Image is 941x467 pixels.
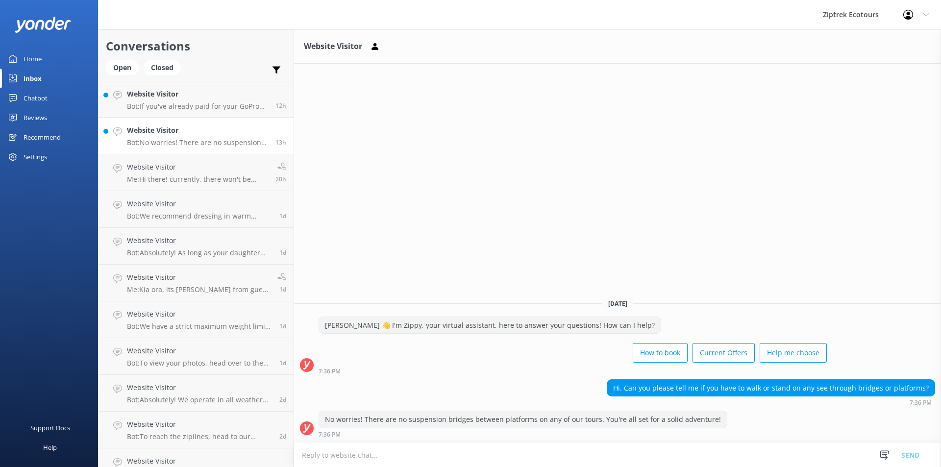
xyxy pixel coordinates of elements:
a: Website VisitorBot:We recommend dressing in warm layers, even in summer, as it's always a bit chi... [99,191,294,228]
div: Home [24,49,42,69]
div: Support Docs [30,418,70,438]
a: Website VisitorBot:Absolutely! As long as your daughter meets the minimum weight limit of 30kg, s... [99,228,294,265]
div: Sep 21 2025 07:36pm (UTC +12:00) Pacific/Auckland [319,431,727,438]
p: Me: Kia ora, its [PERSON_NAME] from guest services. Our next available tour is the 16:00 Moa 4-Li... [127,285,270,294]
div: [PERSON_NAME] 👋 I'm Zippy, your virtual assistant, here to answer your questions! How can I help? [319,317,661,334]
p: Bot: We recommend dressing in warm layers, even in summer, as it's always a bit chillier in the f... [127,212,272,221]
span: Sep 21 2025 07:36pm (UTC +12:00) Pacific/Auckland [275,138,286,147]
h4: Website Visitor [127,125,268,136]
p: Bot: To view your photos, head over to the My Photos Page on our website and select the exact dat... [127,359,272,368]
h4: Website Visitor [127,272,270,283]
span: Sep 20 2025 09:53am (UTC +12:00) Pacific/Auckland [279,359,286,367]
span: Sep 20 2025 06:45pm (UTC +12:00) Pacific/Auckland [279,248,286,257]
p: Bot: Absolutely! As long as your daughter meets the minimum weight limit of 30kg, she's all set t... [127,248,272,257]
a: Website VisitorBot:If you've already paid for your GoPro footage, you'll receive an email with al... [99,81,294,118]
strong: 7:36 PM [910,400,932,406]
p: Bot: To reach the ziplines, head to our Treehouse at the top of [PERSON_NAME][GEOGRAPHIC_DATA]. Y... [127,432,272,441]
a: Website VisitorBot:Absolutely! We operate in all weather conditions, whether it's rain, shine, or... [99,375,294,412]
span: [DATE] [602,299,633,308]
h4: Website Visitor [127,235,272,246]
span: Sep 21 2025 12:12pm (UTC +12:00) Pacific/Auckland [275,175,286,183]
h3: Website Visitor [304,40,362,53]
a: Website VisitorMe:Hi there! currently, there won't be anyone at our treehouse, however the guides... [99,154,294,191]
span: Sep 19 2025 08:58am (UTC +12:00) Pacific/Auckland [279,432,286,441]
a: Open [106,62,144,73]
p: Bot: We have a strict maximum weight limit of 125kg (275lbs) for all tours, and you must be able ... [127,322,272,331]
h4: Website Visitor [127,89,268,99]
div: Inbox [24,69,42,88]
p: Bot: Absolutely! We operate in all weather conditions, whether it's rain, shine, or even snow. We... [127,395,272,404]
h4: Website Visitor [127,382,272,393]
button: How to book [633,343,688,363]
h2: Conversations [106,37,286,55]
a: Website VisitorBot:We have a strict maximum weight limit of 125kg (275lbs) for all tours, and you... [99,301,294,338]
h4: Website Visitor [127,345,272,356]
span: Sep 19 2025 04:35pm (UTC +12:00) Pacific/Auckland [279,395,286,404]
a: Website VisitorMe:Kia ora, its [PERSON_NAME] from guest services. Our next available tour is the ... [99,265,294,301]
div: Chatbot [24,88,48,108]
div: Sep 21 2025 07:36pm (UTC +12:00) Pacific/Auckland [319,368,827,374]
span: Sep 20 2025 10:35am (UTC +12:00) Pacific/Auckland [279,322,286,330]
div: No worries! There are no suspension bridges between platforms on any of our tours. You're all set... [319,411,727,428]
span: Sep 20 2025 10:46pm (UTC +12:00) Pacific/Auckland [279,212,286,220]
button: Help me choose [760,343,827,363]
strong: 7:36 PM [319,369,341,374]
img: yonder-white-logo.png [15,17,71,33]
p: Bot: No worries! There are no suspension bridges between platforms on any of our tours. You're al... [127,138,268,147]
span: Sep 20 2025 03:27pm (UTC +12:00) Pacific/Auckland [279,285,286,294]
h4: Website Visitor [127,309,272,320]
span: Sep 21 2025 08:16pm (UTC +12:00) Pacific/Auckland [275,101,286,110]
div: Closed [144,60,181,75]
div: Settings [24,147,47,167]
h4: Website Visitor [127,198,272,209]
div: Recommend [24,127,61,147]
div: Open [106,60,139,75]
p: Me: Hi there! currently, there won't be anyone at our treehouse, however the guides should arrive... [127,175,268,184]
h4: Website Visitor [127,456,272,467]
div: Reviews [24,108,47,127]
a: Closed [144,62,186,73]
a: Website VisitorBot:To reach the ziplines, head to our Treehouse at the top of [PERSON_NAME][GEOGR... [99,412,294,448]
div: Hi. Can you please tell me if you have to walk or stand on any see through bridges or platforms? [607,380,935,396]
div: Sep 21 2025 07:36pm (UTC +12:00) Pacific/Auckland [607,399,935,406]
p: Bot: If you've already paid for your GoPro footage, you'll receive an email with all your footage... [127,102,268,111]
a: Website VisitorBot:To view your photos, head over to the My Photos Page on our website and select... [99,338,294,375]
button: Current Offers [693,343,755,363]
div: Help [43,438,57,457]
a: Website VisitorBot:No worries! There are no suspension bridges between platforms on any of our to... [99,118,294,154]
h4: Website Visitor [127,162,268,172]
strong: 7:36 PM [319,432,341,438]
h4: Website Visitor [127,419,272,430]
